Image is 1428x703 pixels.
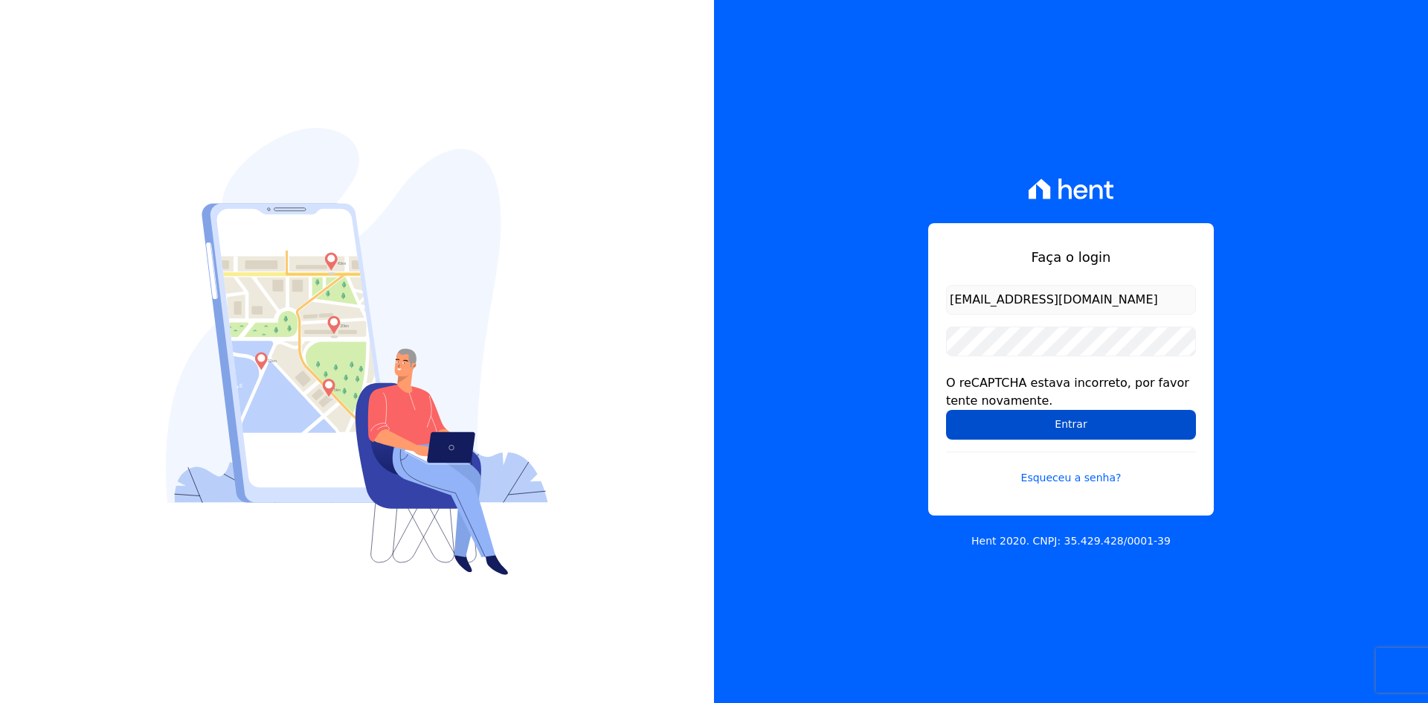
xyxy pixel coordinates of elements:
input: Email [946,285,1196,315]
a: Esqueceu a senha? [946,452,1196,486]
input: Entrar [946,410,1196,440]
img: Login [166,128,548,575]
h1: Faça o login [946,247,1196,267]
div: O reCAPTCHA estava incorreto, por favor tente novamente. [946,374,1196,410]
p: Hent 2020. CNPJ: 35.429.428/0001-39 [971,533,1171,549]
